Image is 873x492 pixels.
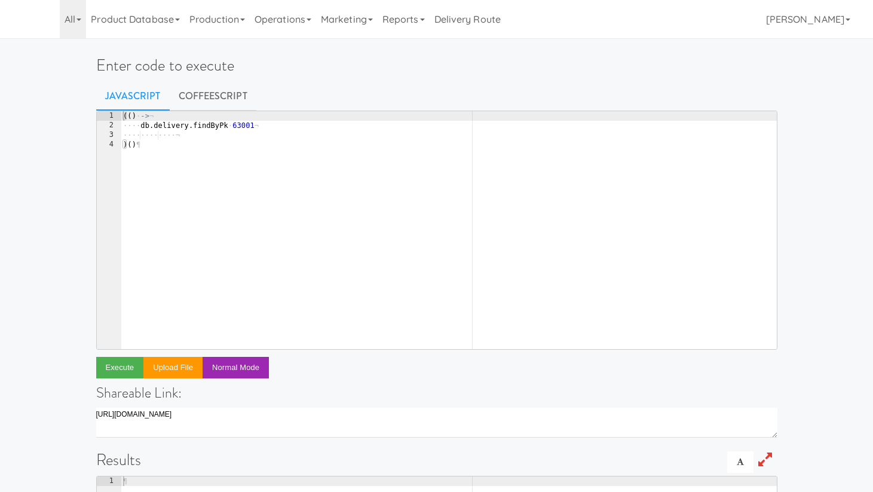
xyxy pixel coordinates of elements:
[203,357,269,378] button: Normal Mode
[97,130,121,140] div: 3
[97,140,121,149] div: 4
[97,111,121,121] div: 1
[170,81,256,111] a: CoffeeScript
[96,57,777,74] h1: Enter code to execute
[97,476,121,486] div: 1
[97,121,121,130] div: 2
[96,385,777,401] h4: Shareable Link:
[96,408,777,438] textarea: [URL][DOMAIN_NAME]
[27,9,48,30] img: Micromart
[96,451,777,469] h1: Results
[96,81,170,111] a: Javascript
[96,357,144,378] button: Execute
[143,357,203,378] button: Upload file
